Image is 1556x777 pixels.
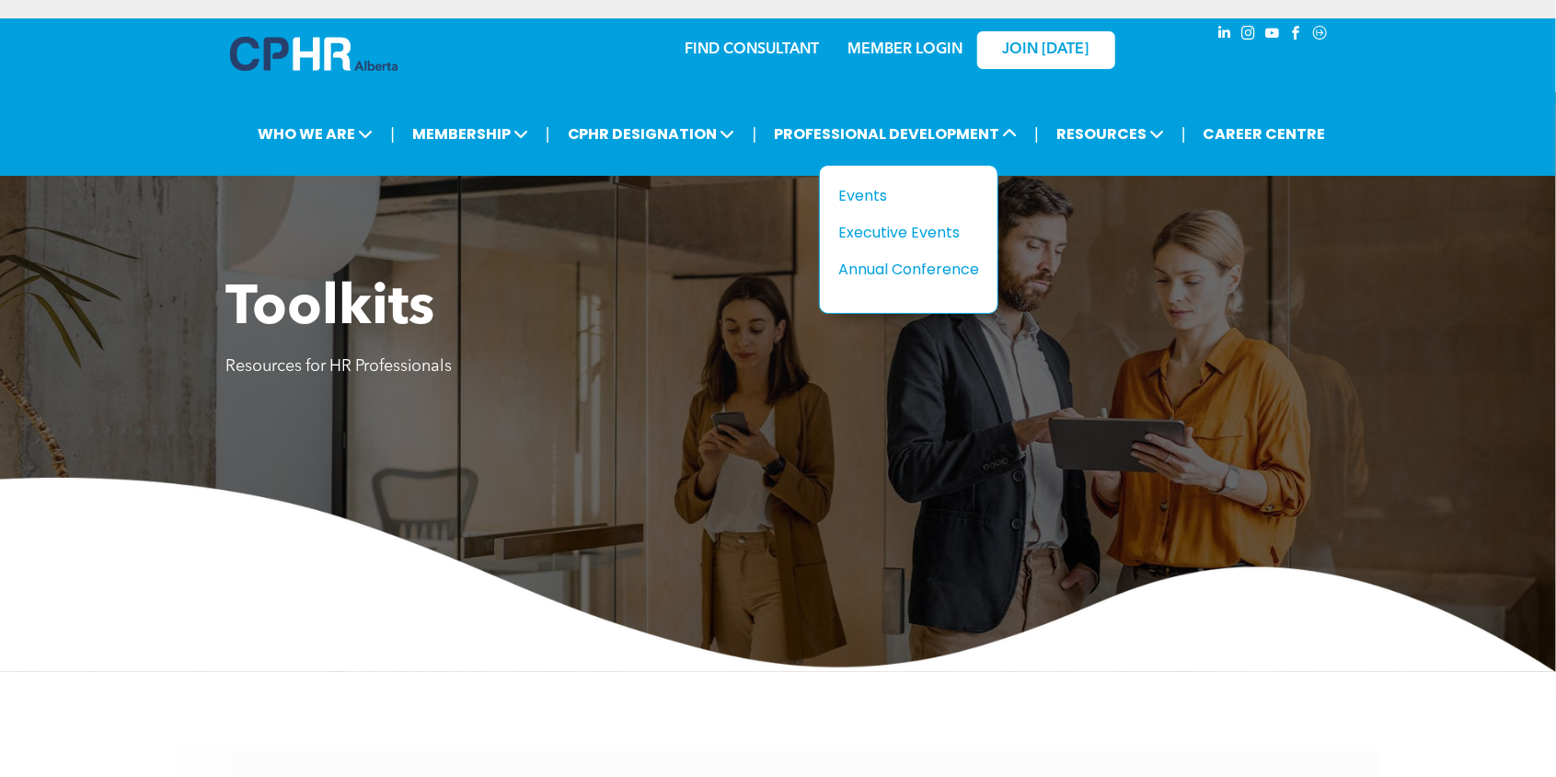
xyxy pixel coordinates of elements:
span: PROFESSIONAL DEVELOPMENT [768,117,1022,151]
li: | [546,115,550,153]
div: Executive Events [838,221,965,244]
span: Toolkits [226,282,435,337]
img: A blue and white logo for cp alberta [230,37,398,71]
li: | [390,115,395,153]
a: youtube [1262,23,1283,48]
li: | [753,115,757,153]
a: Social network [1310,23,1331,48]
li: | [1181,115,1186,153]
a: instagram [1239,23,1259,48]
span: RESOURCES [1051,117,1170,151]
a: FIND CONSULTANT [686,42,820,57]
span: Resources for HR Professionals [226,358,453,375]
div: Events [838,184,965,207]
a: Executive Events [838,221,979,244]
span: MEMBERSHIP [407,117,534,151]
div: Annual Conference [838,258,965,281]
a: JOIN [DATE] [977,31,1115,69]
a: CAREER CENTRE [1198,117,1331,151]
a: linkedin [1215,23,1235,48]
a: Events [838,184,979,207]
a: facebook [1286,23,1307,48]
span: WHO WE ARE [252,117,378,151]
span: CPHR DESIGNATION [562,117,741,151]
li: | [1034,115,1039,153]
a: MEMBER LOGIN [847,42,962,57]
a: Annual Conference [838,258,979,281]
span: JOIN [DATE] [1003,41,1089,59]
